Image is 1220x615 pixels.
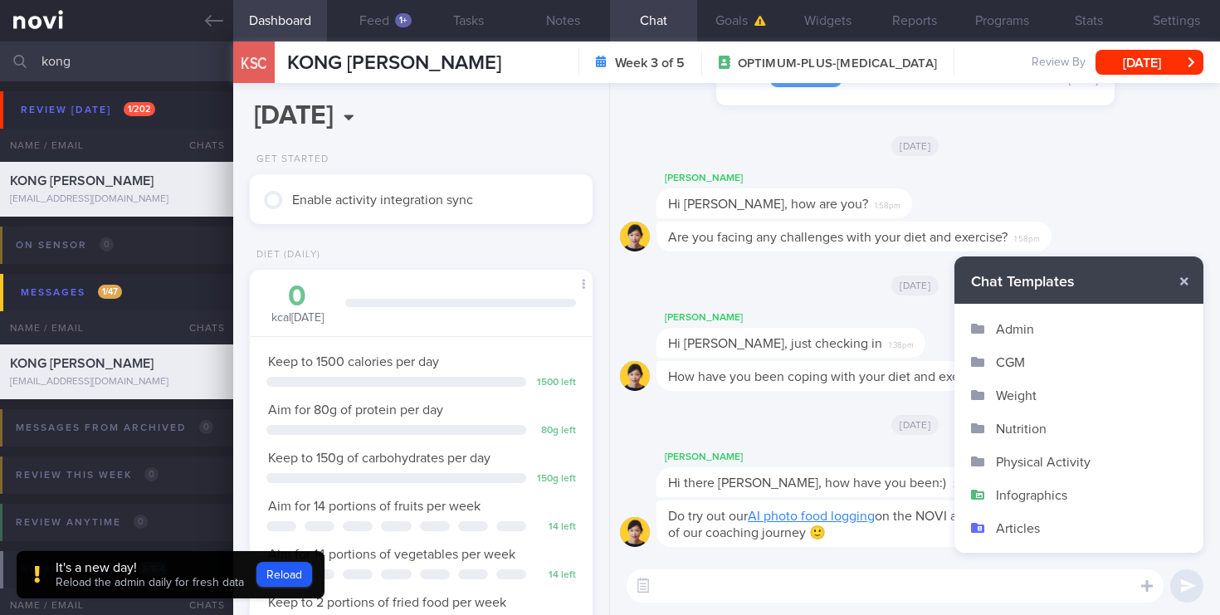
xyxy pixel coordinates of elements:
[10,357,154,370] span: KONG [PERSON_NAME]
[167,129,233,162] div: Chats
[534,473,576,486] div: 150 g left
[668,510,1148,539] span: Do try out our on the NOVI app so that we can make the most of our coaching journey 🙂
[738,56,937,72] span: OPTIMUM-PLUS-[MEDICAL_DATA]
[953,475,979,491] span: 3:36pm
[144,467,159,481] span: 0
[395,13,412,27] div: 1+
[12,511,152,534] div: Review anytime
[56,577,244,588] span: Reload the admin daily for fresh data
[891,136,939,156] span: [DATE]
[100,237,114,251] span: 0
[615,55,685,71] strong: Week 3 of 5
[268,500,481,513] span: Aim for 14 portions of fruits per week
[199,420,213,434] span: 0
[266,282,329,326] div: kcal [DATE]
[167,311,233,344] div: Chats
[668,198,868,211] span: Hi [PERSON_NAME], how are you?
[12,234,118,256] div: On sensor
[12,464,163,486] div: Review this week
[954,511,1203,544] button: Articles
[1014,229,1040,245] span: 1:58pm
[748,510,875,523] a: AI photo food logging
[134,515,148,529] span: 0
[10,193,223,206] div: [EMAIL_ADDRESS][DOMAIN_NAME]
[954,312,1203,345] button: Admin
[268,548,515,561] span: Aim for 14 portions of vegetables per week
[954,378,1203,412] button: Weight
[256,562,312,587] button: Reload
[124,102,155,116] span: 1 / 202
[891,415,939,435] span: [DATE]
[668,337,882,350] span: Hi [PERSON_NAME], just checking in
[268,403,443,417] span: Aim for 80g of protein per day
[534,425,576,437] div: 80 g left
[10,174,154,188] span: KONG [PERSON_NAME]
[656,168,962,188] div: [PERSON_NAME]
[656,308,975,328] div: [PERSON_NAME]
[250,154,329,166] div: Get Started
[954,412,1203,445] button: Nutrition
[875,196,900,212] span: 1:58pm
[268,596,506,609] span: Keep to 2 portions of fried food per week
[17,281,126,304] div: Messages
[10,376,223,388] div: [EMAIL_ADDRESS][DOMAIN_NAME]
[268,451,490,465] span: Keep to 150g of carbohydrates per day
[98,285,122,299] span: 1 / 47
[1032,56,1086,71] span: Review By
[229,32,279,95] div: KSC
[534,569,576,582] div: 14 left
[1096,50,1203,75] button: [DATE]
[12,417,217,439] div: Messages from Archived
[954,345,1203,378] button: CGM
[891,276,939,295] span: [DATE]
[56,559,244,576] div: It's a new day!
[971,273,1074,292] span: Chat Templates
[287,53,501,73] span: KONG [PERSON_NAME]
[656,447,1041,467] div: [PERSON_NAME]
[668,476,946,490] span: Hi there [PERSON_NAME], how have you been:)
[668,231,1008,244] span: Are you facing any challenges with your diet and exercise?
[268,355,439,369] span: Keep to 1500 calories per day
[954,478,1203,511] button: Infographics
[889,335,914,351] span: 1:38pm
[266,282,329,311] div: 0
[534,377,576,389] div: 1500 left
[668,370,992,383] span: How have you been coping with your diet and exercise?
[534,521,576,534] div: 14 left
[954,445,1203,478] button: Physical Activity
[250,249,320,261] div: Diet (Daily)
[17,99,159,121] div: Review [DATE]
